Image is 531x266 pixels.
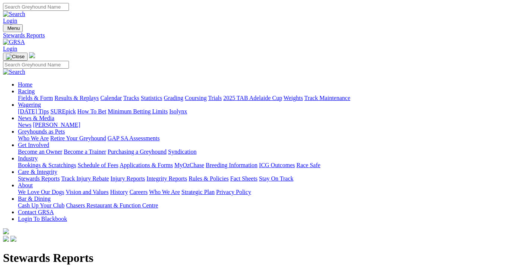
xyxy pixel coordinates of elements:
a: Wagering [18,101,41,108]
a: We Love Our Dogs [18,189,64,195]
a: Industry [18,155,38,162]
span: Menu [7,25,20,31]
a: Statistics [141,95,162,101]
input: Search [3,61,69,69]
a: Coursing [185,95,207,101]
a: Weights [284,95,303,101]
a: Racing [18,88,35,94]
h1: Stewards Reports [3,251,528,265]
a: History [110,189,128,195]
a: Become an Owner [18,148,62,155]
a: Race Safe [296,162,320,168]
a: Isolynx [169,108,187,115]
a: Careers [129,189,148,195]
a: Get Involved [18,142,49,148]
a: Rules & Policies [189,175,229,182]
div: About [18,189,528,195]
a: How To Bet [78,108,107,115]
div: Care & Integrity [18,175,528,182]
a: MyOzChase [174,162,204,168]
img: facebook.svg [3,236,9,242]
img: GRSA [3,39,25,46]
a: Who We Are [18,135,49,141]
a: ICG Outcomes [259,162,295,168]
input: Search [3,3,69,11]
a: Greyhounds as Pets [18,128,65,135]
a: Trials [208,95,222,101]
a: Retire Your Greyhound [50,135,106,141]
a: News & Media [18,115,54,121]
a: Vision and Values [66,189,108,195]
a: Stay On Track [259,175,293,182]
a: Stewards Reports [3,32,528,39]
a: Track Injury Rebate [61,175,109,182]
a: Bar & Dining [18,195,51,202]
a: Fields & Form [18,95,53,101]
img: twitter.svg [10,236,16,242]
a: News [18,122,31,128]
div: Wagering [18,108,528,115]
a: GAP SA Assessments [108,135,160,141]
a: Bookings & Scratchings [18,162,76,168]
a: Stewards Reports [18,175,60,182]
div: Bar & Dining [18,202,528,209]
a: Grading [164,95,183,101]
a: Breeding Information [206,162,257,168]
button: Toggle navigation [3,53,28,61]
img: logo-grsa-white.png [29,52,35,58]
div: Greyhounds as Pets [18,135,528,142]
a: Cash Up Your Club [18,202,64,209]
img: Search [3,69,25,75]
a: Login [3,46,17,52]
img: logo-grsa-white.png [3,228,9,234]
a: [PERSON_NAME] [33,122,80,128]
a: Home [18,81,32,88]
div: Get Involved [18,148,528,155]
a: Who We Are [149,189,180,195]
a: Privacy Policy [216,189,251,195]
a: Fact Sheets [230,175,257,182]
a: Minimum Betting Limits [108,108,168,115]
a: Care & Integrity [18,169,57,175]
button: Toggle navigation [3,24,23,32]
a: Chasers Restaurant & Function Centre [66,202,158,209]
img: Search [3,11,25,18]
a: Track Maintenance [304,95,350,101]
a: Applications & Forms [120,162,173,168]
a: Login [3,18,17,24]
a: Integrity Reports [146,175,187,182]
a: SUREpick [50,108,76,115]
a: Become a Trainer [64,148,106,155]
a: Tracks [123,95,139,101]
a: About [18,182,33,188]
div: Industry [18,162,528,169]
a: Calendar [100,95,122,101]
a: Contact GRSA [18,209,54,215]
a: [DATE] Tips [18,108,49,115]
a: Injury Reports [110,175,145,182]
div: Racing [18,95,528,101]
a: Syndication [168,148,196,155]
img: Close [6,54,25,60]
a: Schedule of Fees [78,162,118,168]
a: Strategic Plan [181,189,215,195]
a: Results & Replays [54,95,99,101]
div: News & Media [18,122,528,128]
a: 2025 TAB Adelaide Cup [223,95,282,101]
a: Login To Blackbook [18,216,67,222]
a: Purchasing a Greyhound [108,148,167,155]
